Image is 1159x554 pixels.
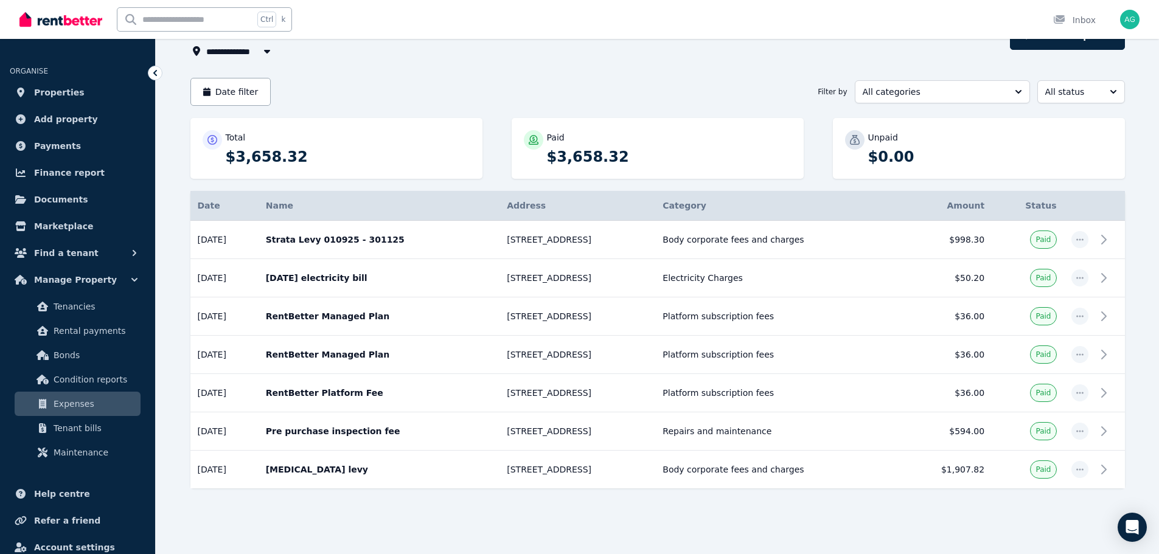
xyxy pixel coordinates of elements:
[34,192,88,207] span: Documents
[900,221,992,259] td: $998.30
[10,161,145,185] a: Finance report
[259,191,500,221] th: Name
[499,451,655,489] td: [STREET_ADDRESS]
[655,297,900,336] td: Platform subscription fees
[655,336,900,374] td: Platform subscription fees
[900,297,992,336] td: $36.00
[1035,465,1051,474] span: Paid
[266,425,493,437] p: Pre purchase inspection fee
[10,214,145,238] a: Marketplace
[190,451,259,489] td: [DATE]
[15,319,141,343] a: Rental payments
[15,294,141,319] a: Tenancies
[54,324,136,338] span: Rental payments
[34,272,117,287] span: Manage Property
[34,513,100,528] span: Refer a friend
[900,336,992,374] td: $36.00
[10,80,145,105] a: Properties
[1035,311,1051,321] span: Paid
[855,80,1030,103] button: All categories
[226,131,246,144] p: Total
[499,374,655,412] td: [STREET_ADDRESS]
[868,131,898,144] p: Unpaid
[1035,388,1051,398] span: Paid
[15,343,141,367] a: Bonds
[655,374,900,412] td: Platform subscription fees
[10,67,48,75] span: ORGANISE
[10,187,145,212] a: Documents
[34,219,93,234] span: Marketplace
[257,12,276,27] span: Ctrl
[266,463,493,476] p: [MEDICAL_DATA] levy
[34,112,98,126] span: Add property
[10,268,145,292] button: Manage Property
[10,241,145,265] button: Find a tenant
[54,299,136,314] span: Tenancies
[900,259,992,297] td: $50.20
[15,367,141,392] a: Condition reports
[19,10,102,29] img: RentBetter
[190,374,259,412] td: [DATE]
[34,486,90,501] span: Help centre
[190,191,259,221] th: Date
[1120,10,1140,29] img: Andrew Golding
[992,191,1063,221] th: Status
[266,348,493,361] p: RentBetter Managed Plan
[34,85,85,100] span: Properties
[655,191,900,221] th: Category
[10,107,145,131] a: Add property
[54,445,136,460] span: Maintenance
[10,482,145,506] a: Help centre
[266,272,493,284] p: [DATE] electricity bill
[655,221,900,259] td: Body corporate fees and charges
[190,259,259,297] td: [DATE]
[1035,350,1051,359] span: Paid
[54,396,136,411] span: Expenses
[54,348,136,362] span: Bonds
[499,221,655,259] td: [STREET_ADDRESS]
[1053,14,1096,26] div: Inbox
[34,246,99,260] span: Find a tenant
[499,191,655,221] th: Address
[499,336,655,374] td: [STREET_ADDRESS]
[655,259,900,297] td: Electricity Charges
[1035,235,1051,244] span: Paid
[190,297,259,336] td: [DATE]
[15,440,141,465] a: Maintenance
[54,421,136,435] span: Tenant bills
[190,78,271,106] button: Date filter
[547,131,565,144] p: Paid
[54,372,136,387] span: Condition reports
[34,165,105,180] span: Finance report
[1045,86,1100,98] span: All status
[10,508,145,533] a: Refer a friend
[900,412,992,451] td: $594.00
[900,451,992,489] td: $1,907.82
[190,412,259,451] td: [DATE]
[900,191,992,221] th: Amount
[655,451,900,489] td: Body corporate fees and charges
[15,392,141,416] a: Expenses
[900,374,992,412] td: $36.00
[266,387,493,399] p: RentBetter Platform Fee
[868,147,1113,167] p: $0.00
[499,412,655,451] td: [STREET_ADDRESS]
[266,310,493,322] p: RentBetter Managed Plan
[1037,80,1125,103] button: All status
[15,416,141,440] a: Tenant bills
[1118,513,1147,542] div: Open Intercom Messenger
[34,139,81,153] span: Payments
[190,336,259,374] td: [DATE]
[499,297,655,336] td: [STREET_ADDRESS]
[818,87,847,97] span: Filter by
[10,134,145,158] a: Payments
[1035,273,1051,283] span: Paid
[1035,426,1051,436] span: Paid
[266,234,493,246] p: Strata Levy 010925 - 301125
[863,86,1005,98] span: All categories
[499,259,655,297] td: [STREET_ADDRESS]
[547,147,792,167] p: $3,658.32
[226,147,470,167] p: $3,658.32
[281,15,285,24] span: k
[655,412,900,451] td: Repairs and maintenance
